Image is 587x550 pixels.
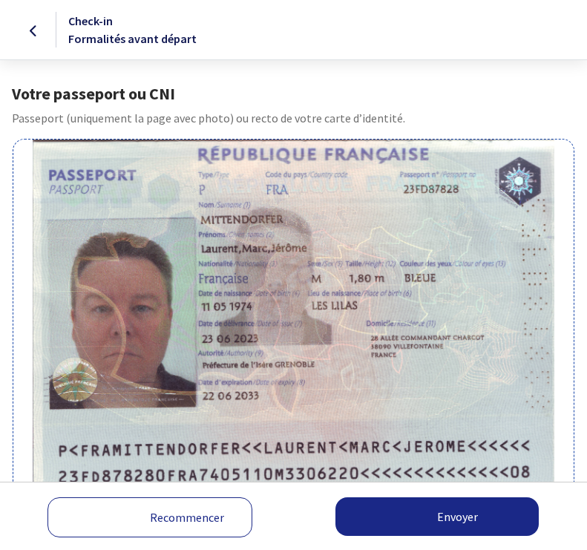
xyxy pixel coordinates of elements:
[68,13,197,46] span: Check-in Formalités avant départ
[12,84,575,103] h1: Votre passeport ou CNI
[33,140,554,511] img: mittendorfer-laurent.JPG
[12,109,575,127] p: Passeport (uniquement la page avec photo) ou recto de votre carte d’identité.
[335,497,539,536] button: Envoyer
[47,497,252,537] a: Recommencer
